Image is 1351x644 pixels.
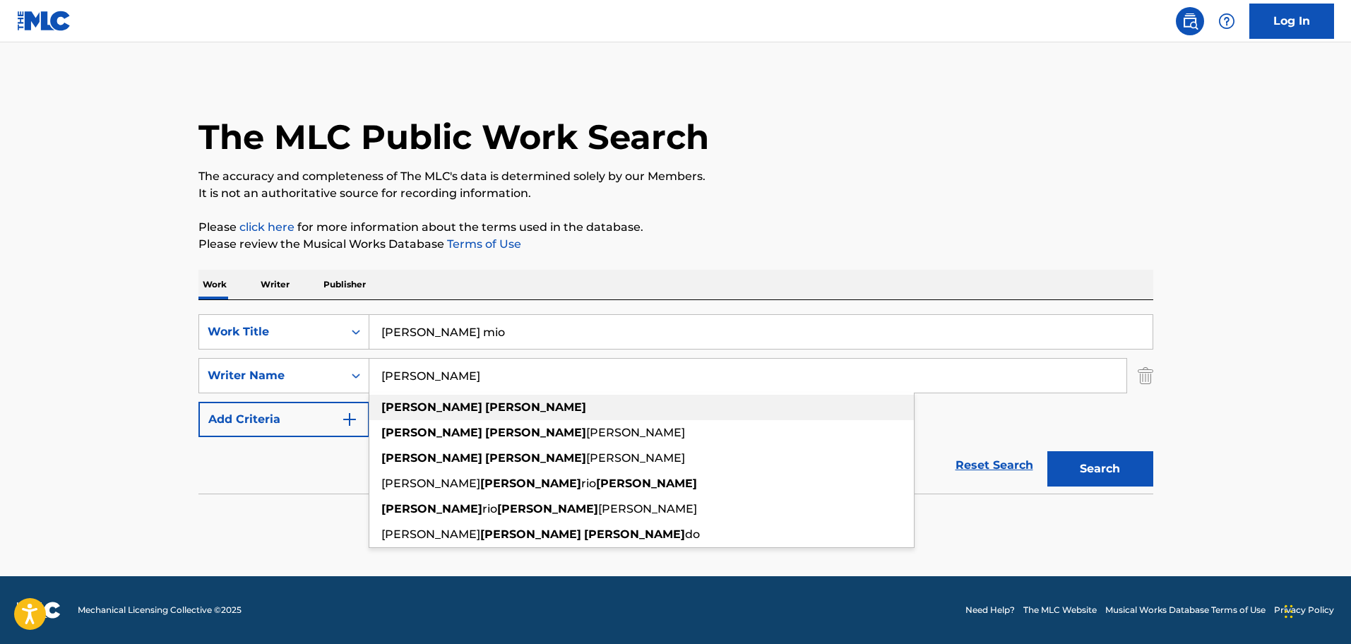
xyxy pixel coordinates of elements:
img: help [1218,13,1235,30]
span: rio [581,477,596,490]
img: 9d2ae6d4665cec9f34b9.svg [341,411,358,428]
a: Log In [1249,4,1334,39]
strong: [PERSON_NAME] [480,477,581,490]
form: Search Form [198,314,1153,494]
div: Writer Name [208,367,335,384]
strong: [PERSON_NAME] [497,502,598,515]
strong: [PERSON_NAME] [485,426,586,439]
strong: [PERSON_NAME] [381,426,482,439]
p: Please review the Musical Works Database [198,236,1153,253]
a: Need Help? [965,604,1015,616]
a: Terms of Use [444,237,521,251]
span: Mechanical Licensing Collective © 2025 [78,604,242,616]
button: Search [1047,451,1153,487]
h1: The MLC Public Work Search [198,116,709,158]
strong: [PERSON_NAME] [381,502,482,515]
span: [PERSON_NAME] [381,527,480,541]
strong: [PERSON_NAME] [381,400,482,414]
div: Widget de chat [1280,576,1351,644]
img: MLC Logo [17,11,71,31]
strong: [PERSON_NAME] [596,477,697,490]
span: [PERSON_NAME] [586,451,685,465]
img: Delete Criterion [1138,358,1153,393]
iframe: Chat Widget [1280,576,1351,644]
p: Work [198,270,231,299]
p: The accuracy and completeness of The MLC's data is determined solely by our Members. [198,168,1153,185]
div: Arrastrar [1285,590,1293,633]
div: Work Title [208,323,335,340]
a: Privacy Policy [1274,604,1334,616]
a: The MLC Website [1023,604,1097,616]
p: Please for more information about the terms used in the database. [198,219,1153,236]
p: It is not an authoritative source for recording information. [198,185,1153,202]
strong: [PERSON_NAME] [381,451,482,465]
button: Add Criteria [198,402,369,437]
a: Public Search [1176,7,1204,35]
a: click here [239,220,294,234]
span: [PERSON_NAME] [586,426,685,439]
a: Reset Search [948,450,1040,481]
img: logo [17,602,61,619]
span: do [685,527,700,541]
strong: [PERSON_NAME] [480,527,581,541]
div: Help [1213,7,1241,35]
a: Musical Works Database Terms of Use [1105,604,1266,616]
span: rio [482,502,497,515]
strong: [PERSON_NAME] [584,527,685,541]
img: search [1182,13,1198,30]
strong: [PERSON_NAME] [485,400,586,414]
p: Publisher [319,270,370,299]
p: Writer [256,270,294,299]
span: [PERSON_NAME] [381,477,480,490]
span: [PERSON_NAME] [598,502,697,515]
strong: [PERSON_NAME] [485,451,586,465]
